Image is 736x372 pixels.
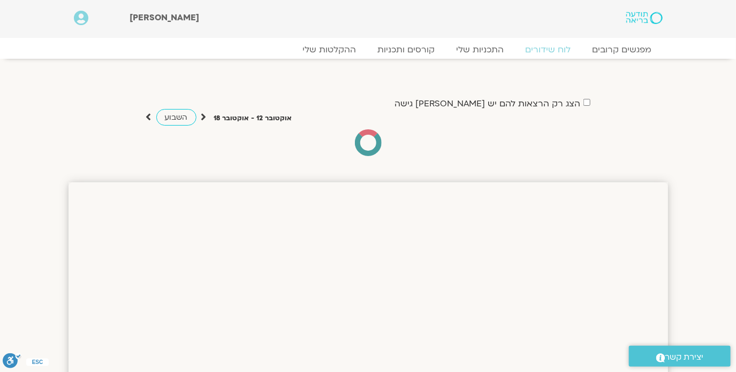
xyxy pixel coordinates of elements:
[582,44,663,55] a: מפגשים קרובים
[665,350,704,365] span: יצירת קשר
[214,113,292,124] p: אוקטובר 12 - אוקטובר 18
[292,44,367,55] a: ההקלטות שלי
[629,346,731,367] a: יצירת קשר
[515,44,582,55] a: לוח שידורים
[395,99,581,108] label: הצג רק הרצאות להם יש [PERSON_NAME] גישה
[367,44,446,55] a: קורסים ותכניות
[156,109,196,126] a: השבוע
[165,112,188,122] span: השבוע
[130,12,199,24] span: [PERSON_NAME]
[74,44,663,55] nav: Menu
[446,44,515,55] a: התכניות שלי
